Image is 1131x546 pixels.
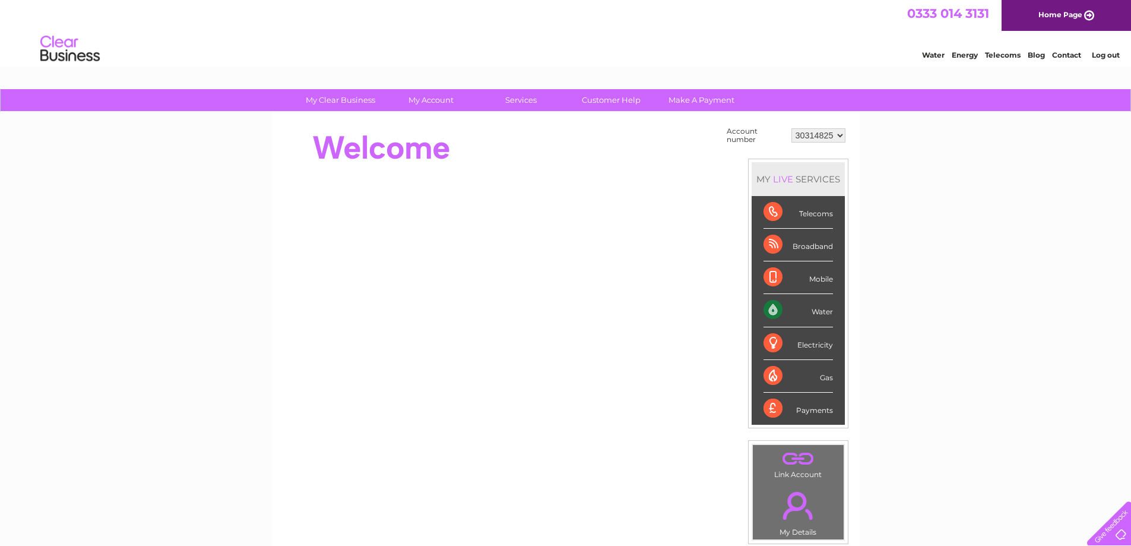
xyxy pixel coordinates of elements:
[907,6,989,21] a: 0333 014 3131
[286,7,847,58] div: Clear Business is a trading name of Verastar Limited (registered in [GEOGRAPHIC_DATA] No. 3667643...
[763,360,833,393] div: Gas
[922,51,945,59] a: Water
[562,89,660,111] a: Customer Help
[382,89,480,111] a: My Account
[763,196,833,229] div: Telecoms
[292,89,389,111] a: My Clear Business
[752,444,844,482] td: Link Account
[472,89,570,111] a: Services
[1028,51,1045,59] a: Blog
[763,261,833,294] div: Mobile
[1052,51,1081,59] a: Contact
[752,162,845,196] div: MY SERVICES
[756,485,841,526] a: .
[771,173,796,185] div: LIVE
[756,448,841,469] a: .
[1092,51,1120,59] a: Log out
[763,393,833,425] div: Payments
[724,124,788,147] td: Account number
[763,327,833,360] div: Electricity
[985,51,1021,59] a: Telecoms
[763,294,833,327] div: Water
[652,89,750,111] a: Make A Payment
[763,229,833,261] div: Broadband
[752,482,844,540] td: My Details
[40,31,100,67] img: logo.png
[952,51,978,59] a: Energy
